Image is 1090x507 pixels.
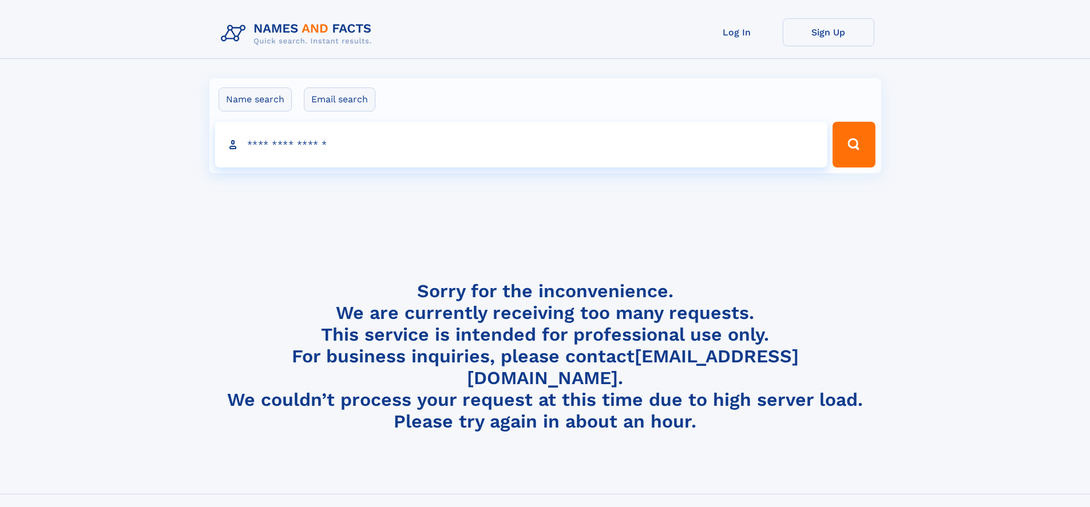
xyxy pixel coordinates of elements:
[833,122,875,167] button: Search Button
[691,18,783,46] a: Log In
[304,87,375,111] label: Email search
[215,122,828,167] input: search input
[216,280,874,433] h4: Sorry for the inconvenience. We are currently receiving too many requests. This service is intend...
[219,87,292,111] label: Name search
[467,345,799,389] a: [EMAIL_ADDRESS][DOMAIN_NAME]
[216,18,381,49] img: Logo Names and Facts
[783,18,874,46] a: Sign Up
